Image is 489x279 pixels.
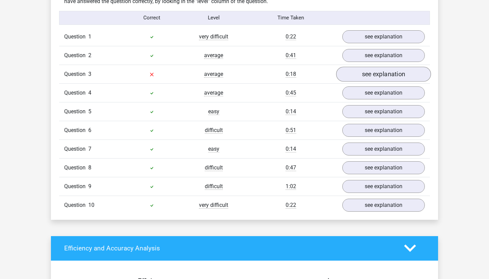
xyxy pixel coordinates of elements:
[64,164,88,172] span: Question
[64,89,88,97] span: Question
[342,105,425,118] a: see explanation
[88,183,91,190] span: 9
[342,30,425,43] a: see explanation
[64,145,88,153] span: Question
[199,202,228,209] span: very difficult
[205,183,223,190] span: difficult
[342,161,425,174] a: see explanation
[286,146,296,152] span: 0:14
[88,108,91,115] span: 5
[286,71,296,78] span: 0:18
[64,201,88,209] span: Question
[336,67,431,82] a: see explanation
[286,183,296,190] span: 1:02
[204,89,223,96] span: average
[64,182,88,191] span: Question
[286,202,296,209] span: 0:22
[199,33,228,40] span: very difficult
[88,164,91,171] span: 8
[342,180,425,193] a: see explanation
[121,14,183,22] div: Correct
[64,33,88,41] span: Question
[208,146,219,152] span: easy
[286,89,296,96] span: 0:45
[286,33,296,40] span: 0:22
[204,52,223,59] span: average
[208,108,219,115] span: easy
[88,146,91,152] span: 7
[64,70,88,78] span: Question
[183,14,244,22] div: Level
[286,52,296,59] span: 0:41
[286,127,296,134] span: 0:51
[88,127,91,133] span: 6
[342,49,425,62] a: see explanation
[342,143,425,155] a: see explanation
[205,127,223,134] span: difficult
[88,202,94,208] span: 10
[64,244,394,252] h4: Efficiency and Accuracy Analysis
[342,199,425,212] a: see explanation
[88,33,91,40] span: 1
[88,52,91,59] span: 2
[64,51,88,60] span: Question
[342,124,425,137] a: see explanation
[205,164,223,171] span: difficult
[64,126,88,134] span: Question
[88,71,91,77] span: 3
[204,71,223,78] span: average
[88,89,91,96] span: 4
[286,108,296,115] span: 0:14
[342,86,425,99] a: see explanation
[64,108,88,116] span: Question
[244,14,337,22] div: Time Taken
[286,164,296,171] span: 0:47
